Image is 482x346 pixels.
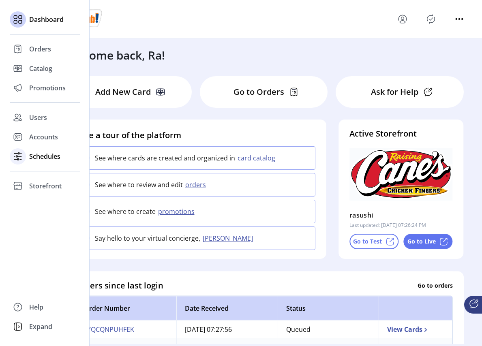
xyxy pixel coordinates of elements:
[278,296,379,320] th: Status
[95,233,200,243] p: Say hello to your virtual concierge,
[29,44,51,54] span: Orders
[156,207,199,216] button: promotions
[379,320,452,338] td: View Cards
[278,320,379,338] td: Queued
[95,180,183,190] p: See where to review and edit
[29,322,52,331] span: Expand
[353,237,382,246] p: Go to Test
[418,281,453,290] p: Go to orders
[75,129,315,141] h4: Take a tour of the platform
[349,209,373,222] p: rasushi
[235,153,280,163] button: card catalog
[63,47,165,64] h3: Welcome back, Ra!
[95,153,235,163] p: See where cards are created and organized in
[29,113,47,122] span: Users
[349,222,426,229] p: Last updated: [DATE] 07:26:24 PM
[407,237,436,246] p: Go to Live
[176,320,278,338] td: [DATE] 07:27:56
[75,296,177,320] th: Order Number
[29,152,60,161] span: Schedules
[29,83,66,93] span: Promotions
[75,320,177,338] td: F7QCQNPUHFEK
[234,86,284,98] p: Go to Orders
[200,233,258,243] button: [PERSON_NAME]
[29,132,58,142] span: Accounts
[183,180,211,190] button: orders
[29,64,52,73] span: Catalog
[371,86,418,98] p: Ask for Help
[396,13,409,26] button: menu
[75,279,163,291] h4: Orders since last login
[95,207,156,216] p: See where to create
[349,128,453,140] h4: Active Storefront
[453,13,466,26] button: menu
[95,86,151,98] p: Add New Card
[424,13,437,26] button: Publisher Panel
[29,302,43,312] span: Help
[29,15,64,24] span: Dashboard
[176,296,278,320] th: Date Received
[29,181,62,191] span: Storefront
